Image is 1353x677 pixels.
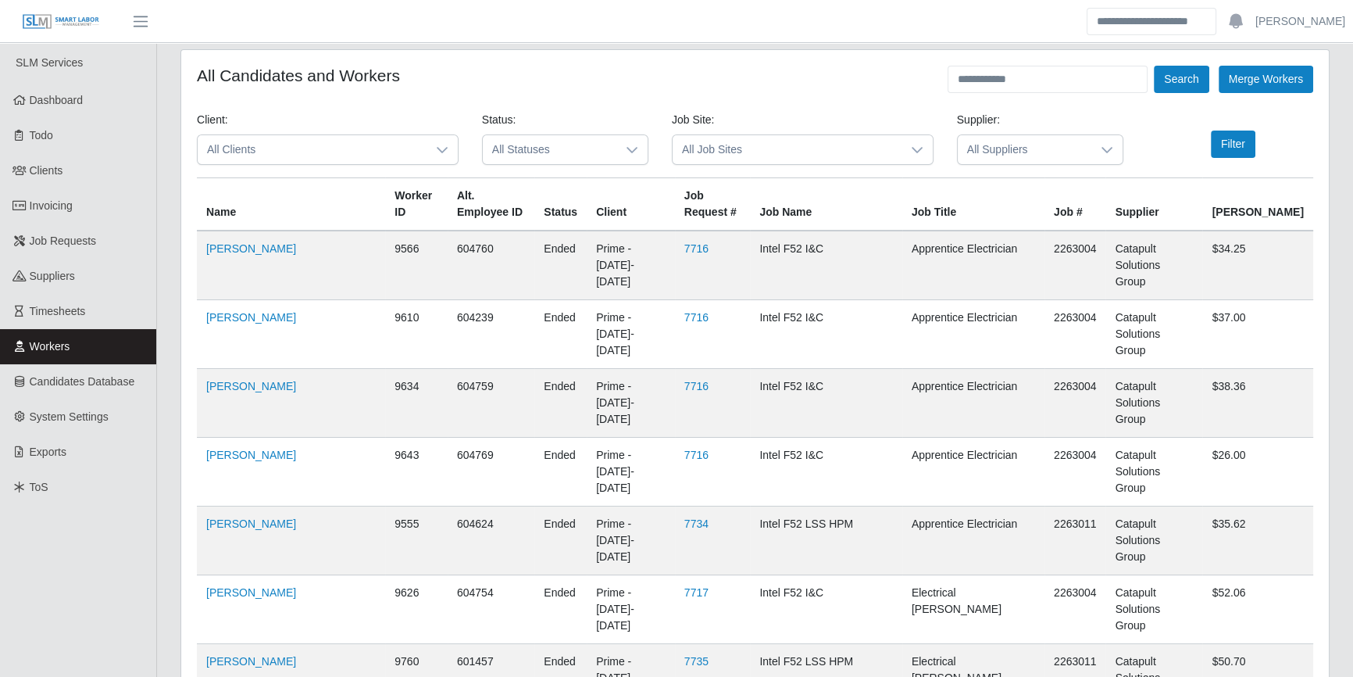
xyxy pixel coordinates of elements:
[1202,369,1313,438] td: $38.36
[1044,369,1106,438] td: 2263004
[587,231,675,300] td: Prime - [DATE]-[DATE]
[958,135,1091,164] span: All Suppliers
[1202,300,1313,369] td: $37.00
[534,575,587,644] td: ended
[448,178,534,231] th: Alt. Employee ID
[206,242,296,255] a: [PERSON_NAME]
[587,507,675,575] td: Prime - [DATE]-[DATE]
[206,586,296,599] a: [PERSON_NAME]
[684,518,709,530] a: 7734
[957,112,1000,128] label: Supplier:
[672,112,714,128] label: Job Site:
[22,13,100,30] img: SLM Logo
[587,300,675,369] td: Prime - [DATE]-[DATE]
[587,178,675,231] th: Client
[673,135,901,164] span: All Job Sites
[448,507,534,575] td: 604624
[30,481,48,493] span: ToS
[448,369,534,438] td: 604759
[385,575,448,644] td: 9626
[448,300,534,369] td: 604239
[587,369,675,438] td: Prime - [DATE]-[DATE]
[1154,66,1208,93] button: Search
[206,311,296,324] a: [PERSON_NAME]
[30,94,84,106] span: Dashboard
[30,340,70,353] span: Workers
[1202,178,1313,231] th: [PERSON_NAME]
[1105,231,1202,300] td: Catapult Solutions Group
[1105,369,1202,438] td: Catapult Solutions Group
[1044,575,1106,644] td: 2263004
[30,375,135,388] span: Candidates Database
[684,380,709,392] a: 7716
[30,199,73,212] span: Invoicing
[684,449,709,461] a: 7716
[902,438,1044,507] td: Apprentice Electrician
[197,178,385,231] th: Name
[206,655,296,668] a: [PERSON_NAME]
[30,129,53,141] span: Todo
[750,178,901,231] th: Job Name
[30,270,75,282] span: Suppliers
[587,575,675,644] td: Prime - [DATE]-[DATE]
[197,66,400,85] h4: All Candidates and Workers
[750,575,901,644] td: Intel F52 I&C
[587,438,675,507] td: Prime - [DATE]-[DATE]
[684,242,709,255] a: 7716
[385,369,448,438] td: 9634
[1202,438,1313,507] td: $26.00
[534,369,587,438] td: ended
[385,507,448,575] td: 9555
[482,112,516,128] label: Status:
[902,369,1044,438] td: Apprentice Electrician
[1202,231,1313,300] td: $34.25
[902,507,1044,575] td: Apprentice Electrician
[206,518,296,530] a: [PERSON_NAME]
[1105,575,1202,644] td: Catapult Solutions Group
[197,112,228,128] label: Client:
[448,438,534,507] td: 604769
[684,311,709,324] a: 7716
[675,178,751,231] th: Job Request #
[684,586,709,599] a: 7717
[1105,438,1202,507] td: Catapult Solutions Group
[902,178,1044,231] th: Job Title
[385,300,448,369] td: 9610
[534,438,587,507] td: ended
[30,305,86,317] span: Timesheets
[1219,66,1313,93] button: Merge Workers
[198,135,427,164] span: All Clients
[1044,438,1106,507] td: 2263004
[30,235,97,247] span: Job Requests
[16,56,83,69] span: SLM Services
[448,575,534,644] td: 604754
[534,507,587,575] td: ended
[684,655,709,668] a: 7735
[1087,8,1216,35] input: Search
[534,231,587,300] td: ended
[750,231,901,300] td: Intel F52 I&C
[1044,507,1106,575] td: 2263011
[902,300,1044,369] td: Apprentice Electrician
[30,410,109,423] span: System Settings
[1202,507,1313,575] td: $35.62
[448,231,534,300] td: 604760
[385,178,448,231] th: Worker ID
[902,575,1044,644] td: Electrical [PERSON_NAME]
[750,507,901,575] td: Intel F52 LSS HPM
[750,369,901,438] td: Intel F52 I&C
[206,380,296,392] a: [PERSON_NAME]
[1255,13,1345,30] a: [PERSON_NAME]
[534,300,587,369] td: ended
[1105,300,1202,369] td: Catapult Solutions Group
[385,231,448,300] td: 9566
[385,438,448,507] td: 9643
[1044,231,1106,300] td: 2263004
[1044,178,1106,231] th: Job #
[1044,300,1106,369] td: 2263004
[1105,507,1202,575] td: Catapult Solutions Group
[1202,575,1313,644] td: $52.06
[750,438,901,507] td: Intel F52 I&C
[30,164,63,177] span: Clients
[1211,131,1255,158] button: Filter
